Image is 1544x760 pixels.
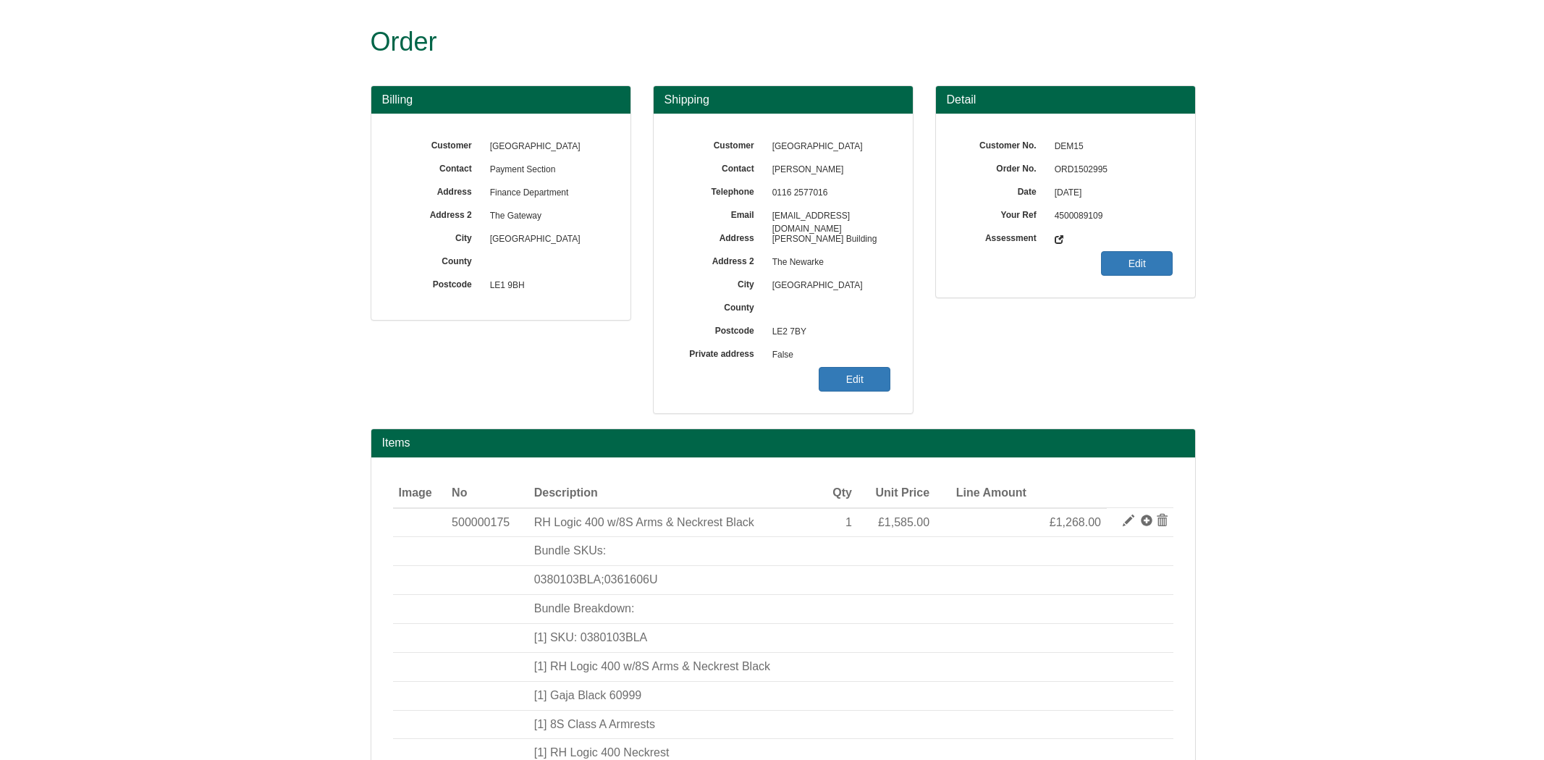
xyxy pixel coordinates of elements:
label: Address [675,228,765,245]
label: Address 2 [675,251,765,268]
span: Finance Department [483,182,609,205]
span: [PERSON_NAME] [765,159,891,182]
span: Payment Section [483,159,609,182]
span: 0380103BLA;0361606U [534,573,658,586]
label: Your Ref [958,205,1047,221]
label: Contact [393,159,483,175]
label: County [393,251,483,268]
label: Postcode [393,274,483,291]
a: Edit [1101,251,1173,276]
label: Customer No. [958,135,1047,152]
label: Assessment [958,228,1047,245]
label: Address 2 [393,205,483,221]
span: [GEOGRAPHIC_DATA] [483,228,609,251]
label: Telephone [675,182,765,198]
label: City [393,228,483,245]
span: £1,585.00 [878,516,929,528]
label: Customer [393,135,483,152]
label: Postcode [675,321,765,337]
span: The Newarke [765,251,891,274]
h3: Billing [382,93,620,106]
span: Bundle SKUs: [534,544,607,557]
label: Customer [675,135,765,152]
th: No [446,479,528,508]
span: Bundle Breakdown: [534,602,635,615]
h3: Shipping [665,93,902,106]
span: [1] RH Logic 400 Neckrest [534,746,670,759]
span: 0116 2577016 [765,182,891,205]
label: City [675,274,765,291]
span: DEM15 [1047,135,1173,159]
span: 4500089109 [1047,205,1173,228]
span: RH Logic 400 w/8S Arms & Neckrest Black [534,516,754,528]
th: Image [393,479,447,508]
span: [1] 8S Class A Armrests [534,718,655,730]
span: [DATE] [1047,182,1173,205]
span: 1 [845,516,852,528]
span: [1] Gaja Black 60999 [534,689,642,701]
th: Qty [821,479,857,508]
h3: Detail [947,93,1184,106]
span: LE1 9BH [483,274,609,297]
span: [EMAIL_ADDRESS][DOMAIN_NAME] [765,205,891,228]
th: Unit Price [858,479,935,508]
label: Date [958,182,1047,198]
label: County [675,297,765,314]
span: [PERSON_NAME] Building [765,228,891,251]
span: [1] SKU: 0380103BLA [534,631,648,643]
span: [1] RH Logic 400 w/8S Arms & Neckrest Black [534,660,770,672]
span: [GEOGRAPHIC_DATA] [765,135,891,159]
span: [GEOGRAPHIC_DATA] [483,135,609,159]
h2: Items [382,436,1184,449]
label: Private address [675,344,765,360]
td: 500000175 [446,508,528,537]
th: Line Amount [935,479,1032,508]
span: £1,268.00 [1050,516,1101,528]
label: Email [675,205,765,221]
th: Description [528,479,822,508]
a: Edit [819,367,890,392]
label: Address [393,182,483,198]
span: ORD1502995 [1047,159,1173,182]
span: False [765,344,891,367]
label: Order No. [958,159,1047,175]
label: Contact [675,159,765,175]
span: LE2 7BY [765,321,891,344]
span: [GEOGRAPHIC_DATA] [765,274,891,297]
h1: Order [371,28,1142,56]
span: The Gateway [483,205,609,228]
